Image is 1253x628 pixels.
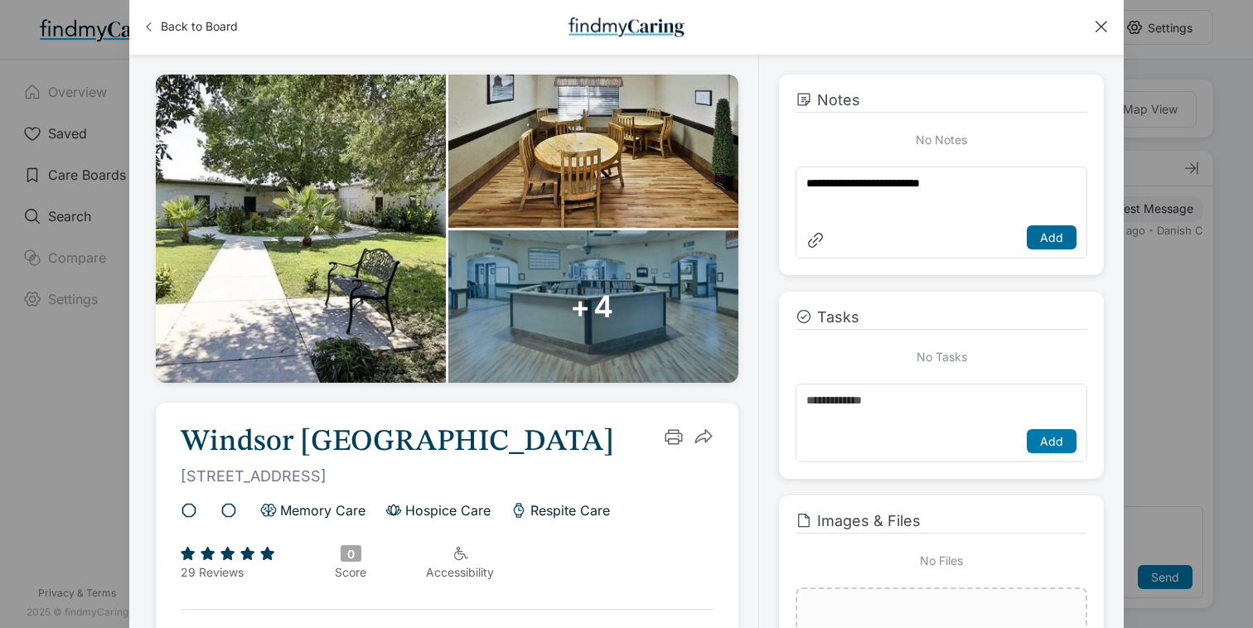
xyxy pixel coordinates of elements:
p: 0 [347,547,355,561]
button: Back to Board [143,13,238,40]
p: Accessibility [426,565,494,579]
p: 29 Reviews [181,565,275,579]
p: Add [1040,434,1063,448]
p: Images & Files [817,512,921,529]
p: Windsor [GEOGRAPHIC_DATA] [181,428,614,457]
span: Back to Board [161,18,238,35]
p: No Notes [916,133,967,147]
p: +4 [570,288,617,325]
p: Add [1040,230,1063,244]
p: No Files [920,553,963,568]
p: Memory Care [280,502,365,519]
p: [STREET_ADDRESS] [181,467,614,485]
p: Tasks [817,308,859,326]
p: No Tasks [917,350,967,364]
p: Score [335,565,366,579]
p: Hospice Care [405,502,491,519]
p: Notes [817,91,860,109]
p: Respite Care [530,502,610,519]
